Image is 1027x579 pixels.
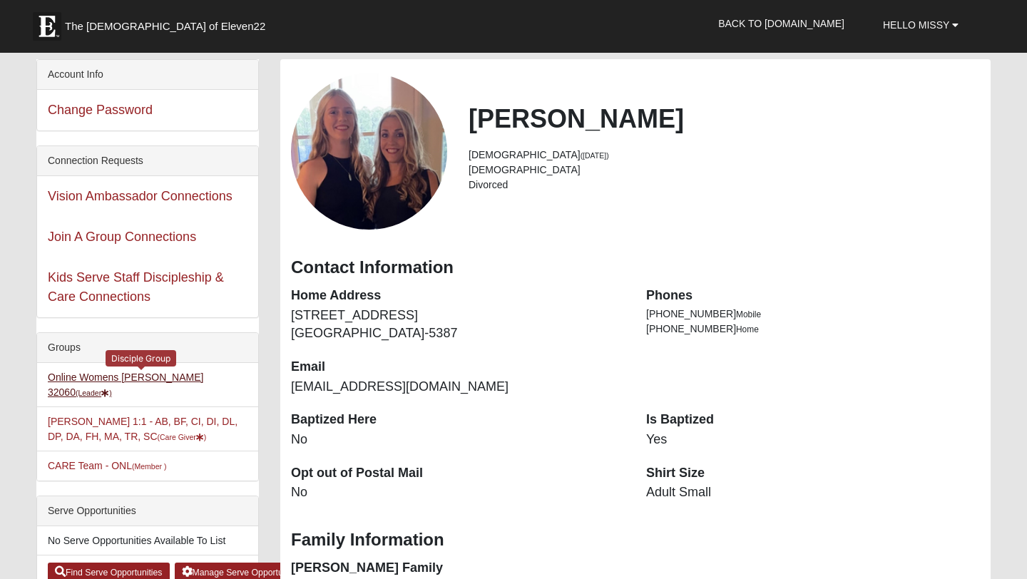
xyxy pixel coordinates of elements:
dd: [EMAIL_ADDRESS][DOMAIN_NAME] [291,378,625,396]
small: (Member ) [132,462,166,471]
dt: Opt out of Postal Mail [291,464,625,483]
li: [PHONE_NUMBER] [646,322,980,337]
dd: No [291,431,625,449]
a: Hello Missy [872,7,969,43]
a: View Fullsize Photo [291,73,447,230]
li: [DEMOGRAPHIC_DATA] [469,148,980,163]
dd: [STREET_ADDRESS] [GEOGRAPHIC_DATA]-5387 [291,307,625,343]
span: Home [736,324,759,334]
div: Groups [37,333,258,363]
a: Join A Group Connections [48,230,196,244]
small: (Leader ) [76,389,112,397]
a: Change Password [48,103,153,117]
a: CARE Team - ONL(Member ) [48,460,166,471]
dt: Baptized Here [291,411,625,429]
div: Account Info [37,60,258,90]
h3: Family Information [291,530,980,550]
a: [PERSON_NAME] 1:1 - AB, BF, CI, DI, DL, DP, DA, FH, MA, TR, SC(Care Giver) [48,416,237,442]
span: Hello Missy [883,19,949,31]
span: The [DEMOGRAPHIC_DATA] of Eleven22 [65,19,265,34]
li: Divorced [469,178,980,193]
div: Serve Opportunities [37,496,258,526]
span: Mobile [736,309,761,319]
small: (Care Giver ) [158,433,207,441]
small: ([DATE]) [581,151,609,160]
dt: Phones [646,287,980,305]
a: Kids Serve Staff Discipleship & Care Connections [48,270,224,304]
a: Online Womens [PERSON_NAME] 32060(Leader) [48,372,203,398]
dt: Is Baptized [646,411,980,429]
dd: No [291,483,625,502]
div: Disciple Group [106,350,176,367]
dd: Adult Small [646,483,980,502]
a: Vision Ambassador Connections [48,189,233,203]
h3: Contact Information [291,257,980,278]
h2: [PERSON_NAME] [469,103,980,134]
dt: Email [291,358,625,376]
dt: [PERSON_NAME] Family [291,559,625,578]
a: Back to [DOMAIN_NAME] [707,6,855,41]
img: Eleven22 logo [33,12,61,41]
div: Connection Requests [37,146,258,176]
a: The [DEMOGRAPHIC_DATA] of Eleven22 [26,5,311,41]
dd: Yes [646,431,980,449]
dt: Shirt Size [646,464,980,483]
li: No Serve Opportunities Available To List [37,526,258,555]
li: [DEMOGRAPHIC_DATA] [469,163,980,178]
li: [PHONE_NUMBER] [646,307,980,322]
dt: Home Address [291,287,625,305]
